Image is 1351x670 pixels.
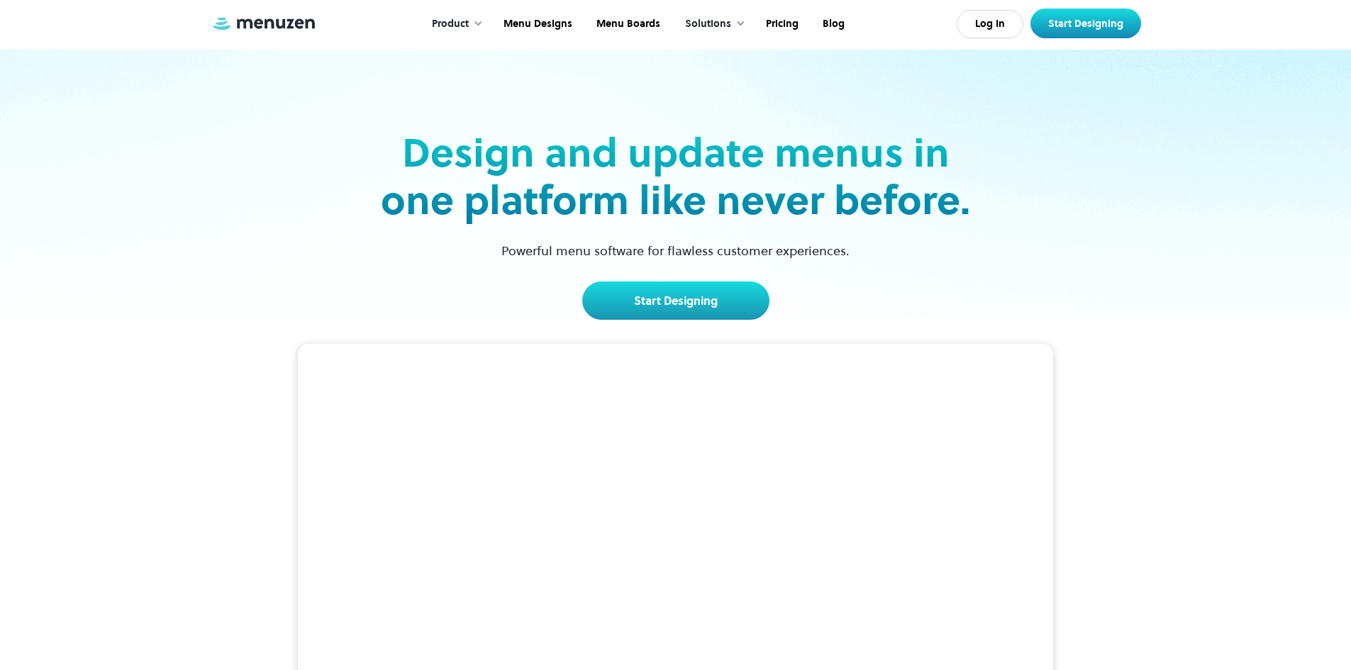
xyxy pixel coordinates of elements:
a: Menu Designs [490,2,583,46]
a: Start Designing [582,281,769,320]
div: Product [418,2,490,46]
a: Pricing [752,2,809,46]
div: Solutions [671,2,752,46]
p: Powerful menu software for flawless customer experiences. [484,241,867,260]
a: Start Designing [1030,9,1141,38]
a: Menu Boards [583,2,671,46]
div: Solutions [685,16,731,32]
div: Product [432,16,469,32]
h2: Design and update menus in one platform like never before. [377,129,975,224]
a: Blog [809,2,855,46]
a: Log In [957,10,1023,38]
